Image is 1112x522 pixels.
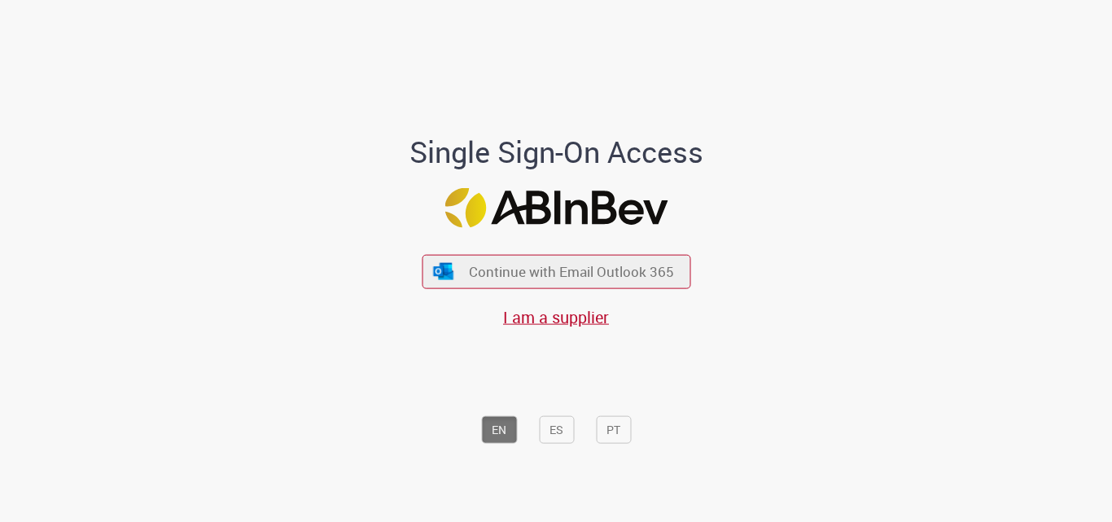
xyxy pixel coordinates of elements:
span: Continue with Email Outlook 365 [469,262,674,281]
button: PT [596,415,631,443]
a: I am a supplier [503,305,609,327]
h1: Single Sign-On Access [331,136,782,169]
button: EN [481,415,517,443]
img: ícone Azure/Microsoft 360 [432,262,455,279]
img: Logo ABInBev [444,187,668,227]
button: ES [539,415,574,443]
button: ícone Azure/Microsoft 360 Continue with Email Outlook 365 [422,255,690,288]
